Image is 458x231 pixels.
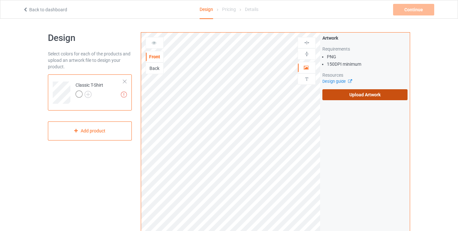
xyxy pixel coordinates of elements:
div: Resources [322,72,408,78]
div: Front [146,53,163,60]
div: Back [146,65,163,72]
img: exclamation icon [121,91,127,98]
div: Classic T-Shirt [76,82,103,97]
div: Add product [48,121,132,140]
div: Details [245,0,258,18]
img: svg%3E%0A [304,40,310,46]
div: Pricing [222,0,236,18]
div: Classic T-Shirt [48,74,132,111]
div: Select colors for each of the products and upload an artwork file to design your product. [48,51,132,70]
li: 150 DPI minimum [327,61,408,67]
img: svg%3E%0A [304,51,310,57]
div: Artwork [322,35,408,41]
label: Upload Artwork [322,89,408,100]
img: svg+xml;base64,PD94bWwgdmVyc2lvbj0iMS4wIiBlbmNvZGluZz0iVVRGLTgiPz4KPHN2ZyB3aWR0aD0iMjJweCIgaGVpZ2... [85,91,92,98]
a: Back to dashboard [23,7,67,12]
img: svg%3E%0A [304,76,310,82]
a: Design guide [322,79,352,84]
li: PNG [327,53,408,60]
div: Design [200,0,213,19]
div: Requirements [322,46,408,52]
h1: Design [48,32,132,44]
